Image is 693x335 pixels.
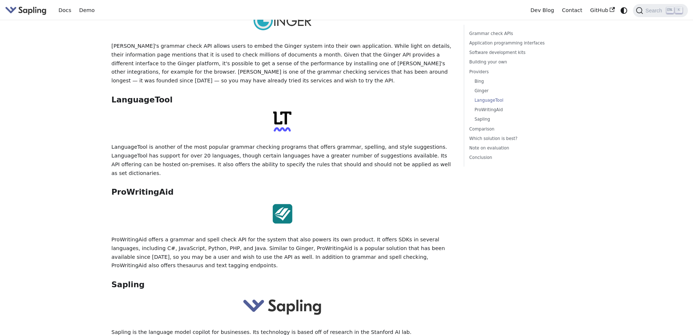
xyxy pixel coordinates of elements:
img: Sapling [243,296,322,316]
a: Ginger [474,87,565,94]
img: Ginger [253,11,312,31]
a: Demo [75,5,99,16]
a: Contact [558,5,586,16]
h3: LanguageTool [111,95,453,105]
a: Docs [55,5,75,16]
a: Conclusion [469,154,568,161]
img: ProWritingAid [272,204,292,224]
a: Comparison [469,126,568,133]
a: Note on evaluation [469,145,568,152]
a: Grammar check APIs [469,30,568,37]
h3: Sapling [111,280,453,290]
button: Switch between dark and light mode (currently system mode) [619,5,629,16]
a: Which solution is best? [469,135,568,142]
a: GitHub [586,5,618,16]
a: Sapling.ai [5,5,49,16]
a: Providers [469,69,568,75]
a: Application programming interfaces [469,40,568,47]
h3: ProWritingAid [111,187,453,197]
a: Sapling [474,116,565,123]
span: Search [643,8,666,13]
kbd: K [675,7,682,13]
img: Sapling.ai [5,5,47,16]
a: LanguageTool [474,97,565,104]
p: LanguageTool is another of the most popular grammar checking programs that offers grammar, spelli... [111,143,453,178]
p: ProWritingAid offers a grammar and spell check API for the system that also powers its own produc... [111,235,453,270]
img: LanguageTool [273,112,291,132]
a: Software development kits [469,49,568,56]
a: ProWritingAid [474,106,565,113]
a: Dev Blog [526,5,558,16]
a: Bing [474,78,565,85]
a: Building your own [469,59,568,66]
button: Search (Ctrl+K) [633,4,688,17]
p: [PERSON_NAME]'s grammar check API allows users to embed the Ginger system into their own applicat... [111,42,453,85]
